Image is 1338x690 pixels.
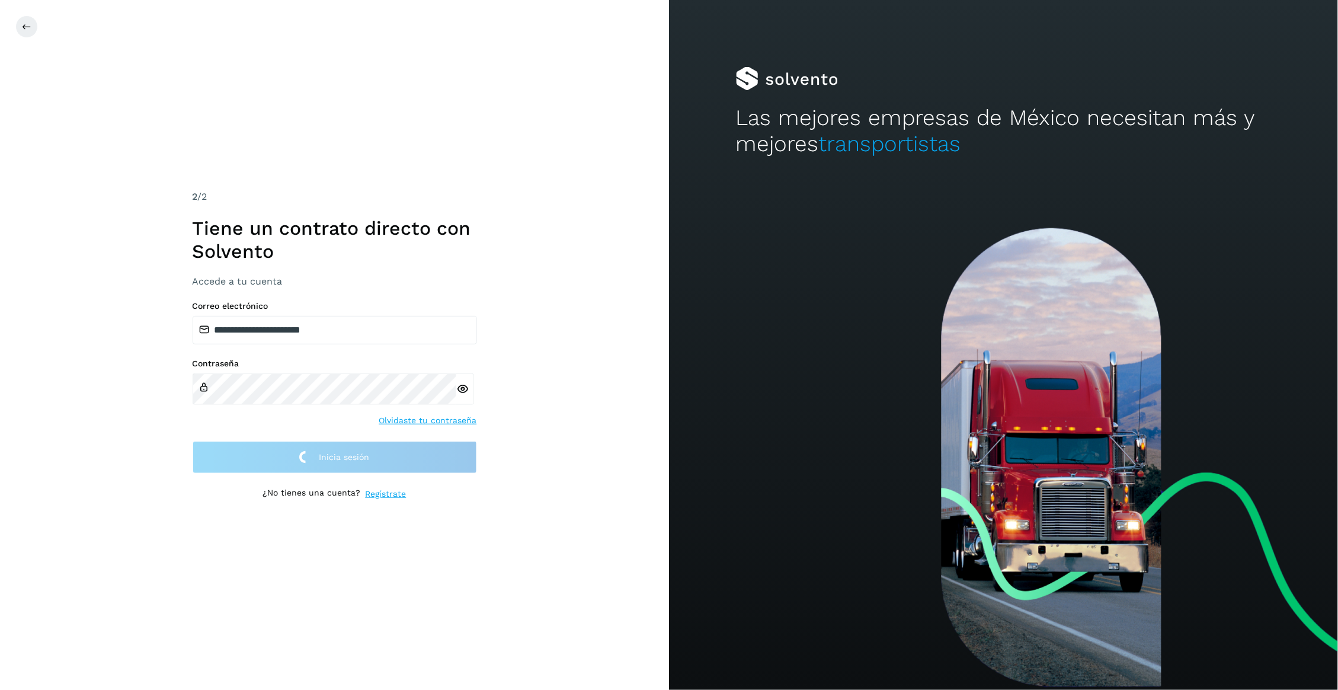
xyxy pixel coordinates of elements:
h1: Tiene un contrato directo con Solvento [193,217,477,263]
label: Contraseña [193,359,477,369]
a: Olvidaste tu contraseña [379,414,477,427]
span: Inicia sesión [319,453,370,461]
label: Correo electrónico [193,301,477,311]
h3: Accede a tu cuenta [193,276,477,287]
span: 2 [193,191,198,202]
span: transportistas [819,131,961,156]
div: /2 [193,190,477,204]
a: Regístrate [366,488,406,500]
button: Inicia sesión [193,441,477,474]
p: ¿No tienes una cuenta? [263,488,361,500]
h2: Las mejores empresas de México necesitan más y mejores [736,105,1271,158]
